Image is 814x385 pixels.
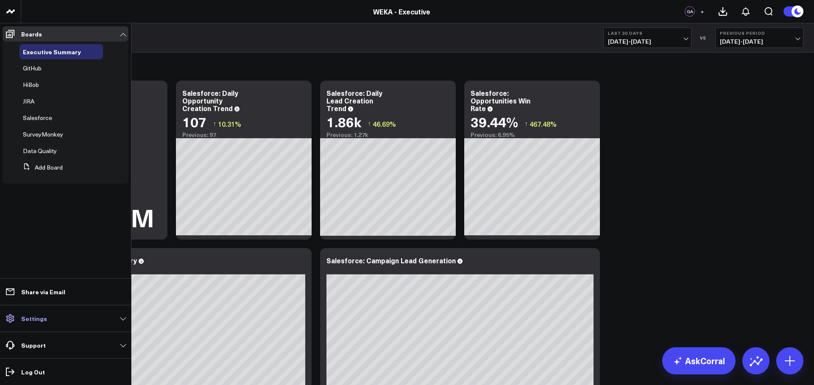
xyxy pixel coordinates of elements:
[23,148,57,154] a: Data Quality
[23,114,52,121] a: Salesforce
[720,31,799,36] b: Previous Period
[373,7,430,16] a: WEKA - Executive
[23,64,42,72] span: GitHub
[326,256,456,265] div: Salesforce: Campaign Lead Generation
[218,119,241,128] span: 10.31%
[182,88,238,113] div: Salesforce: Daily Opportunity Creation Trend
[182,131,305,138] div: Previous: 97
[23,47,81,56] span: Executive Summary
[696,35,711,40] div: VS
[182,114,206,129] div: 107
[213,118,216,129] span: ↑
[21,342,46,349] p: Support
[368,118,371,129] span: ↑
[700,8,704,14] span: +
[21,315,47,322] p: Settings
[524,118,528,129] span: ↑
[21,288,65,295] p: Share via Email
[720,38,799,45] span: [DATE] - [DATE]
[326,131,449,138] div: Previous: 1.27k
[23,114,52,122] span: Salesforce
[603,28,691,48] button: Last 30 Days[DATE]-[DATE]
[685,6,695,17] div: GA
[23,48,81,55] a: Executive Summary
[23,81,39,89] span: HiBob
[21,368,45,375] p: Log Out
[23,65,42,72] a: GitHub
[20,160,63,175] button: Add Board
[3,364,128,379] a: Log Out
[697,6,707,17] button: +
[608,31,687,36] b: Last 30 Days
[471,88,530,113] div: Salesforce: Opportunities Win Rate
[373,119,396,128] span: 46.69%
[21,31,42,37] p: Boards
[530,119,557,128] span: 467.48%
[326,114,361,129] div: 1.86k
[662,347,736,374] a: AskCorral
[23,131,63,138] a: SurveyMonkey
[608,38,687,45] span: [DATE] - [DATE]
[471,131,594,138] div: Previous: 6.95%
[471,114,518,129] div: 39.44%
[326,88,382,113] div: Salesforce: Daily Lead Creation Trend
[23,130,63,138] span: SurveyMonkey
[23,97,34,105] span: JIRA
[23,81,39,88] a: HiBob
[23,147,57,155] span: Data Quality
[715,28,803,48] button: Previous Period[DATE]-[DATE]
[23,98,34,105] a: JIRA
